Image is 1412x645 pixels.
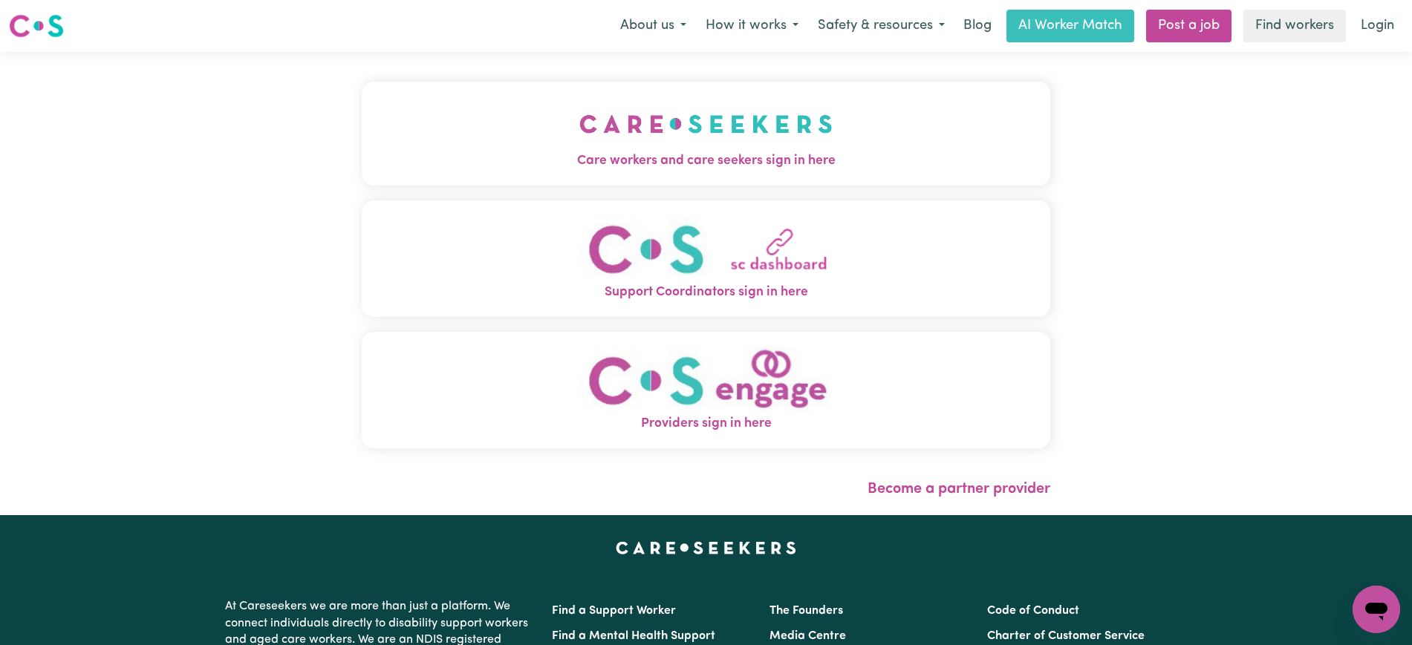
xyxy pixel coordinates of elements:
a: Careseekers logo [9,9,64,43]
span: Providers sign in here [362,414,1050,433]
a: Find workers [1243,10,1346,42]
button: How it works [696,10,808,42]
button: Care workers and care seekers sign in here [362,82,1050,186]
a: Code of Conduct [987,605,1079,617]
a: Become a partner provider [868,482,1050,497]
a: Find a Support Worker [552,605,676,617]
iframe: Button to launch messaging window [1353,586,1400,633]
a: Login [1352,10,1403,42]
a: Careseekers home page [616,542,796,554]
a: Media Centre [770,630,846,642]
span: Support Coordinators sign in here [362,283,1050,302]
span: Care workers and care seekers sign in here [362,151,1050,171]
button: Safety & resources [808,10,954,42]
button: Support Coordinators sign in here [362,200,1050,317]
a: Charter of Customer Service [987,630,1145,642]
a: The Founders [770,605,843,617]
button: About us [611,10,696,42]
button: Providers sign in here [362,332,1050,448]
a: Blog [954,10,1001,42]
a: AI Worker Match [1006,10,1134,42]
a: Post a job [1146,10,1232,42]
img: Careseekers logo [9,13,64,39]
